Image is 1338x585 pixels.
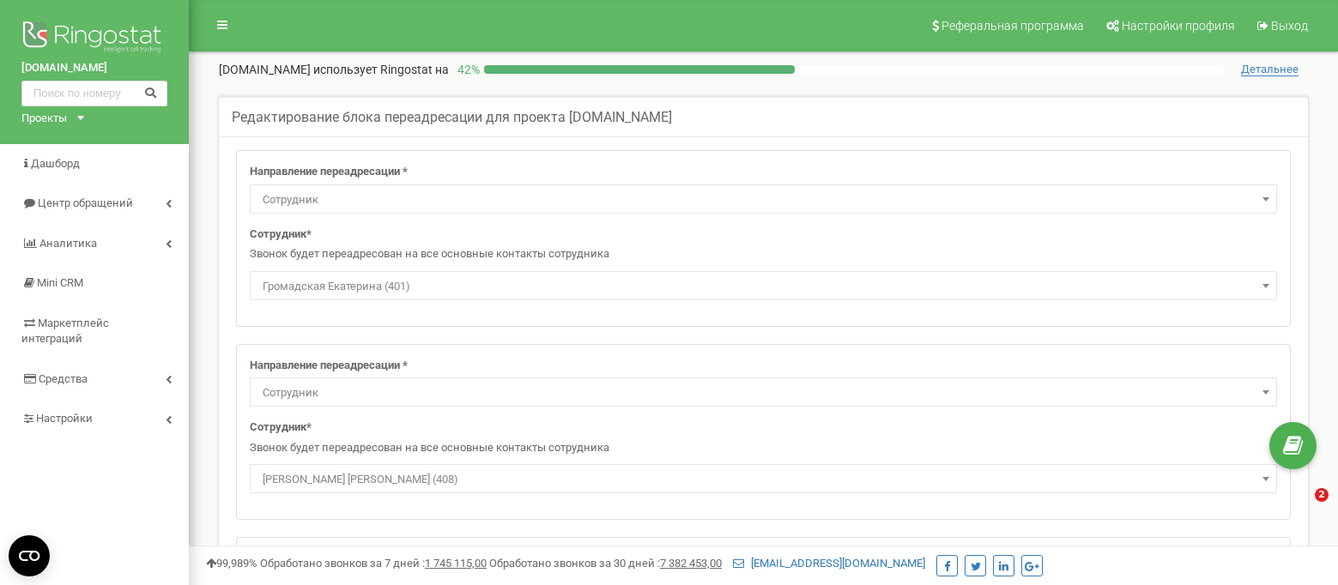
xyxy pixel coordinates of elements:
[21,317,109,346] span: Маркетплейс интеграций
[733,557,925,570] a: [EMAIL_ADDRESS][DOMAIN_NAME]
[250,184,1277,214] span: Сотрудник
[206,557,257,570] span: 99,989%
[941,19,1084,33] span: Реферальная программа
[250,464,1277,493] span: Кравченко Сергей (408)
[21,60,167,76] a: [DOMAIN_NAME]
[660,557,722,570] u: 7 382 453,00
[39,372,88,385] span: Средства
[250,419,312,436] label: Сотрудник*
[38,196,133,209] span: Центр обращений
[313,63,449,76] span: использует Ringostat на
[489,557,722,570] span: Обработано звонков за 30 дней :
[256,467,1271,492] span: Кравченко Сергей (408)
[256,274,1271,299] span: Громадская Екатерина (401)
[21,17,167,60] img: Ringostat logo
[9,535,50,576] button: Open CMP widget
[39,237,97,250] span: Аналитика
[250,358,408,374] label: Направление переадресации *
[256,381,1271,405] span: Сотрудник
[250,246,1277,262] p: Звонок будет переадресован на все основные контакты сотрудника
[37,276,83,289] span: Mini CRM
[1315,488,1329,502] span: 2
[31,157,80,170] span: Дашборд
[36,412,93,425] span: Настройки
[250,226,312,243] label: Сотрудник*
[1122,19,1235,33] span: Настройки профиля
[232,110,672,125] h5: Редактирование блока переадресации для проекта [DOMAIN_NAME]
[256,188,1271,212] span: Сотрудник
[260,557,487,570] span: Обработано звонков за 7 дней :
[250,271,1277,300] span: Громадская Екатерина (401)
[250,164,408,180] label: Направление переадресации *
[1280,488,1321,529] iframe: Intercom live chat
[21,81,167,106] input: Поиск по номеру
[1241,63,1299,76] span: Детальнее
[250,377,1277,407] span: Сотрудник
[449,61,484,78] p: 42 %
[1271,19,1308,33] span: Выход
[21,111,67,127] div: Проекты
[425,557,487,570] u: 1 745 115,00
[250,440,1277,456] p: Звонок будет переадресован на все основные контакты сотрудника
[219,61,449,78] p: [DOMAIN_NAME]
